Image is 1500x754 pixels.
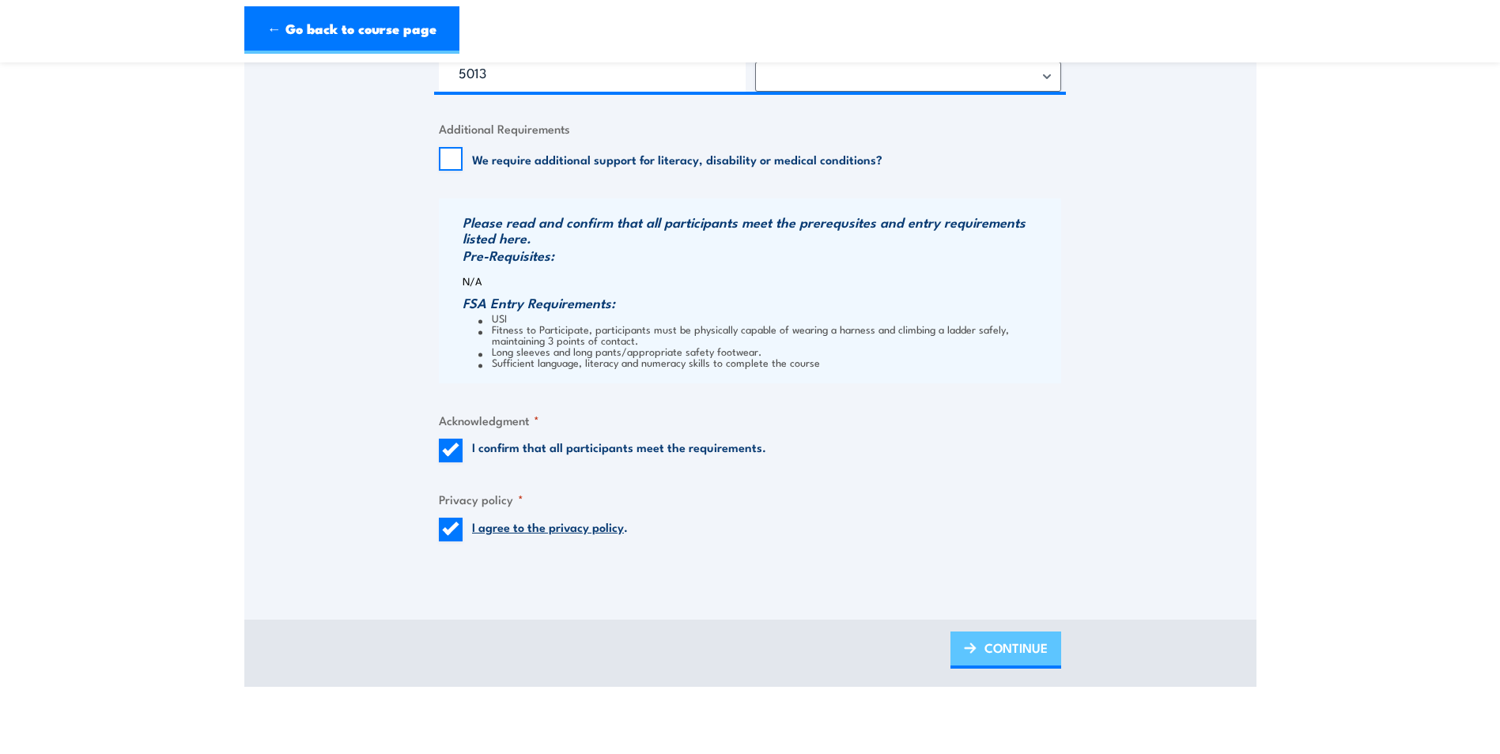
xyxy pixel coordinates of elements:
legend: Acknowledgment [439,411,539,429]
a: ← Go back to course page [244,6,459,54]
li: Sufficient language, literacy and numeracy skills to complete the course [478,356,1057,368]
label: I confirm that all participants meet the requirements. [472,439,766,462]
li: USI [478,312,1057,323]
a: CONTINUE [950,631,1061,669]
span: CONTINUE [984,627,1048,669]
a: I agree to the privacy policy [472,518,624,535]
h3: Pre-Requisites: [463,247,1057,263]
h3: FSA Entry Requirements: [463,295,1057,311]
li: Fitness to Participate, participants must be physically capable of wearing a harness and climbing... [478,323,1057,345]
p: N/A [463,275,1057,287]
legend: Additional Requirements [439,119,570,138]
legend: Privacy policy [439,490,523,508]
label: We require additional support for literacy, disability or medical conditions? [472,151,882,167]
label: . [472,518,628,541]
li: Long sleeves and long pants/appropriate safety footwear. [478,345,1057,356]
h3: Please read and confirm that all participants meet the prerequsites and entry requirements listed... [463,214,1057,246]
